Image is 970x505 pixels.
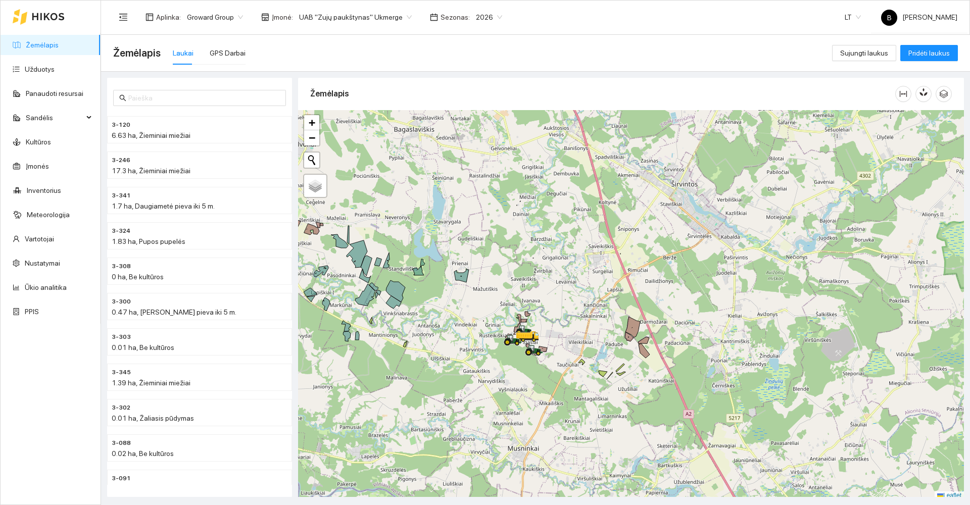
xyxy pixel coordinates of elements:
span: Pridėti laukus [908,47,950,59]
span: B [887,10,892,26]
span: menu-fold [119,13,128,22]
a: Nustatymai [25,259,60,267]
span: 3-308 [112,262,131,271]
a: Zoom out [304,130,319,145]
span: 17.3 ha, Žieminiai miežiai [112,167,190,175]
a: Užduotys [25,65,55,73]
input: Paieška [128,92,280,104]
span: + [309,116,315,129]
button: menu-fold [113,7,133,27]
span: 3-091 [112,474,131,483]
a: Zoom in [304,115,319,130]
span: 0.02 ha, Be kultūros [112,449,174,458]
span: 0.47 ha, [PERSON_NAME] pieva iki 5 m. [112,308,236,316]
span: 3-300 [112,297,131,307]
a: Inventorius [27,186,61,194]
span: search [119,94,126,102]
button: Initiate a new search [304,153,319,168]
span: 1.39 ha, Žieminiai miežiai [112,379,190,387]
span: − [309,131,315,144]
span: 3-345 [112,368,131,377]
span: 3-324 [112,226,130,236]
span: layout [145,13,154,21]
span: 3-088 [112,438,131,448]
a: Sujungti laukus [832,49,896,57]
span: [PERSON_NAME] [881,13,957,21]
span: shop [261,13,269,21]
button: Pridėti laukus [900,45,958,61]
span: Žemėlapis [113,45,161,61]
a: Vartotojai [25,235,54,243]
a: Kultūros [26,138,51,146]
span: UAB "Zujų paukštynas" Ukmerge [299,10,412,25]
span: LT [845,10,861,25]
a: PPIS [25,308,39,316]
a: Panaudoti resursai [26,89,83,97]
a: Leaflet [937,492,961,499]
span: 0.01 ha, Be kultūros [112,343,174,351]
a: Layers [304,175,326,197]
a: Įmonės [26,162,49,170]
span: 1.83 ha, Pupos pupelės [112,237,185,245]
span: 3-303 [112,332,131,342]
span: 1.7 ha, Daugiametė pieva iki 5 m. [112,202,215,210]
span: 3-302 [112,403,130,413]
a: Žemėlapis [26,41,59,49]
span: 2026 [476,10,502,25]
span: 3-120 [112,120,130,130]
button: column-width [895,86,911,102]
span: Įmonė : [272,12,293,23]
div: Laukai [173,47,193,59]
span: 3-341 [112,191,131,200]
div: GPS Darbai [210,47,246,59]
span: 3-246 [112,156,130,165]
span: Sujungti laukus [840,47,888,59]
a: Ūkio analitika [25,283,67,291]
button: Sujungti laukus [832,45,896,61]
span: 0 ha, Be kultūros [112,273,164,281]
span: Groward Group [187,10,243,25]
div: Žemėlapis [310,79,895,108]
span: calendar [430,13,438,21]
span: Aplinka : [156,12,181,23]
span: 0.01 ha, Žaliasis pūdymas [112,414,194,422]
a: Meteorologija [27,211,70,219]
span: Sandėlis [26,108,83,128]
a: Pridėti laukus [900,49,958,57]
span: 6.63 ha, Žieminiai miežiai [112,131,190,139]
span: column-width [896,90,911,98]
span: Sezonas : [441,12,470,23]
